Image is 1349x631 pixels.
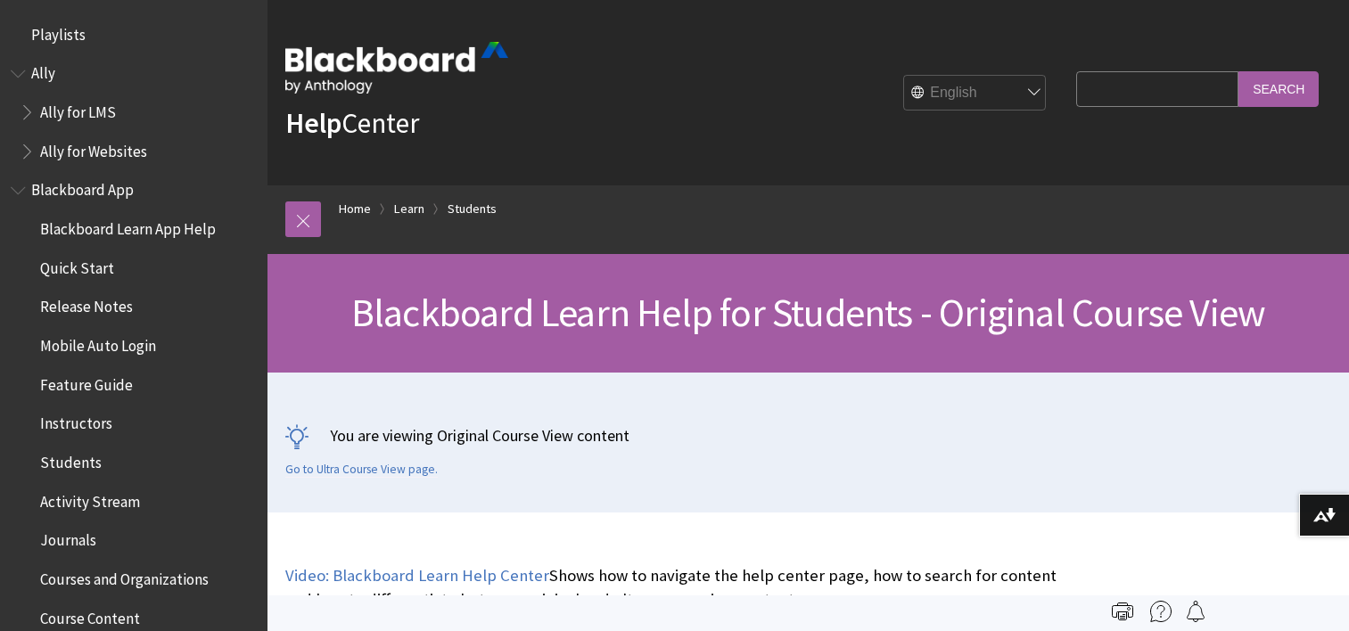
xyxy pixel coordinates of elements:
span: Ally for LMS [40,97,116,121]
span: Courses and Organizations [40,564,209,588]
a: Students [448,198,497,220]
span: Blackboard App [31,176,134,200]
img: More help [1150,601,1172,622]
span: Course Content [40,603,140,627]
span: Journals [40,526,96,550]
span: Ally for Websites [40,136,147,160]
nav: Book outline for Anthology Ally Help [11,59,257,167]
select: Site Language Selector [904,76,1047,111]
span: Blackboard Learn Help for Students - Original Course View [351,288,1265,337]
img: Follow this page [1185,601,1206,622]
span: Quick Start [40,253,114,277]
span: Playlists [31,20,86,44]
span: Ally [31,59,55,83]
a: Learn [394,198,424,220]
a: Home [339,198,371,220]
a: Video: Blackboard Learn Help Center [285,565,549,586]
p: Shows how to navigate the help center page, how to search for content and how to differentiate be... [285,564,1067,611]
span: Feature Guide [40,370,133,394]
nav: Book outline for Playlists [11,20,257,50]
p: You are viewing Original Course View content [285,424,1331,447]
a: HelpCenter [285,105,419,141]
strong: Help [285,105,341,141]
span: Release Notes [40,292,133,316]
span: Instructors [40,409,112,433]
a: Go to Ultra Course View page. [285,462,438,478]
img: Print [1112,601,1133,622]
span: Students [40,447,102,471]
span: Mobile Auto Login [40,331,156,355]
span: Activity Stream [40,487,140,511]
span: Blackboard Learn App Help [40,214,216,238]
input: Search [1238,71,1319,106]
img: Blackboard by Anthology [285,42,508,94]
